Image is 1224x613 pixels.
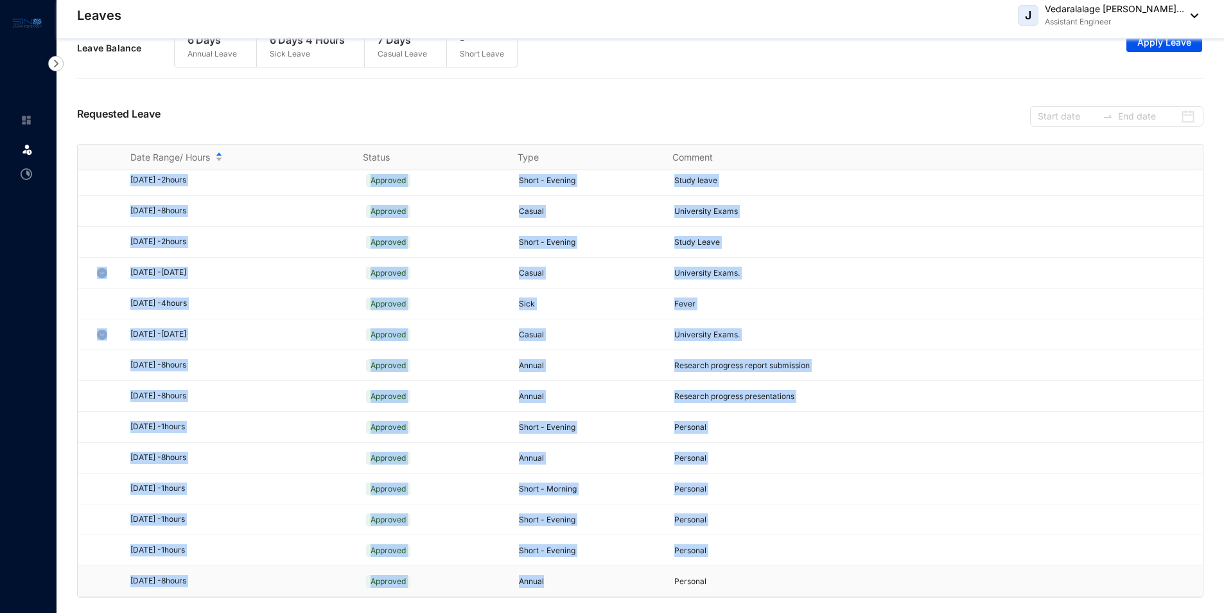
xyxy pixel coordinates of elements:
img: leave.99b8a76c7fa76a53782d.svg [21,143,33,155]
img: chevron-down.5dccb45ca3e6429452e9960b4a33955c.svg [97,330,107,340]
span: Approved [366,452,410,465]
span: Personal [674,546,706,555]
span: University Exams [674,206,738,216]
span: Approved [366,298,410,310]
div: [DATE] - 1 hours [130,421,348,433]
p: Annual [519,359,659,372]
span: to [1103,111,1113,121]
span: Approved [366,174,410,187]
div: [DATE] - 1 hours [130,513,348,526]
p: Casual [519,328,659,341]
span: Research progress presentations [674,391,794,401]
p: Short - Evening [519,174,659,187]
div: [DATE] - 4 hours [130,298,348,310]
p: Sick Leave [270,48,345,60]
div: [DATE] - 2 hours [130,174,348,186]
img: dropdown-black.8e83cc76930a90b1a4fdb6d089b7bf3a.svg [1184,13,1198,18]
input: Start date [1038,109,1097,123]
p: Casual [519,267,659,280]
p: Annual [519,575,659,588]
p: Sick [519,298,659,310]
span: Approved [366,236,410,249]
span: swap-right [1103,111,1113,121]
p: 6 Days 4 Hours [270,32,345,48]
div: [DATE] - 8 hours [130,390,348,402]
div: [DATE] - 8 hours [130,359,348,371]
div: [DATE] - [DATE] [130,328,348,341]
p: Short - Evening [519,513,659,526]
span: Study Leave [674,237,720,247]
img: logo [13,15,42,30]
p: Short - Evening [519,236,659,249]
p: Short - Evening [519,421,659,434]
p: Assistant Engineer [1045,15,1184,28]
p: 7 Days [378,32,427,48]
img: time-attendance-unselected.8aad090b53826881fffb.svg [21,168,32,180]
span: Fever [674,299,695,308]
div: [DATE] - 8 hours [130,205,348,217]
div: [DATE] - [DATE] [130,267,348,279]
img: home-unselected.a29eae3204392db15eaf.svg [21,114,32,126]
span: Personal [674,484,706,493]
span: Approved [366,483,410,495]
th: Type [502,145,657,170]
span: Approved [366,575,410,588]
span: Approved [366,421,410,434]
button: Apply Leave [1126,31,1202,52]
span: Study leave [674,175,717,185]
p: Vedaralalage [PERSON_NAME]... [1045,3,1184,15]
p: Casual [519,205,659,218]
span: Approved [366,390,410,403]
div: [DATE] - 1 hours [130,483,348,495]
p: Requested Leave [77,106,161,127]
img: nav-icon-right.af6afadce00d159da59955279c43614e.svg [48,56,64,71]
span: J [1025,10,1031,21]
p: Leave Balance [77,42,174,55]
li: Home [10,107,41,133]
p: Short - Morning [519,483,659,495]
div: [DATE] - 8 hours [130,452,348,464]
p: Annual Leave [188,48,237,60]
p: Leaves [77,6,121,24]
span: University Exams. [674,330,740,339]
span: Research progress report submission [674,360,810,370]
span: Approved [366,328,410,341]
span: Approved [366,359,410,372]
span: Approved [366,544,410,557]
span: Personal [674,422,706,432]
p: Casual Leave [378,48,427,60]
p: Short Leave [460,48,504,60]
p: Short - Evening [519,544,659,557]
span: University Exams. [674,268,740,278]
img: chevron-down.5dccb45ca3e6429452e9960b4a33955c.svg [97,268,107,278]
span: Personal [674,515,706,524]
input: End date [1118,109,1178,123]
span: Approved [366,513,410,526]
p: Annual [519,452,659,465]
span: Personal [674,453,706,463]
div: [DATE] - 2 hours [130,236,348,248]
p: - [460,32,504,48]
li: Time Attendance [10,161,41,187]
span: Date Range/ Hours [130,151,210,164]
span: Personal [674,576,706,586]
p: 6 Days [188,32,237,48]
p: Annual [519,390,659,403]
th: Comment [657,145,812,170]
span: Apply Leave [1137,36,1191,49]
span: Approved [366,267,410,280]
div: [DATE] - 8 hours [130,575,348,587]
div: [DATE] - 1 hours [130,544,348,556]
span: Approved [366,205,410,218]
th: Status [347,145,502,170]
